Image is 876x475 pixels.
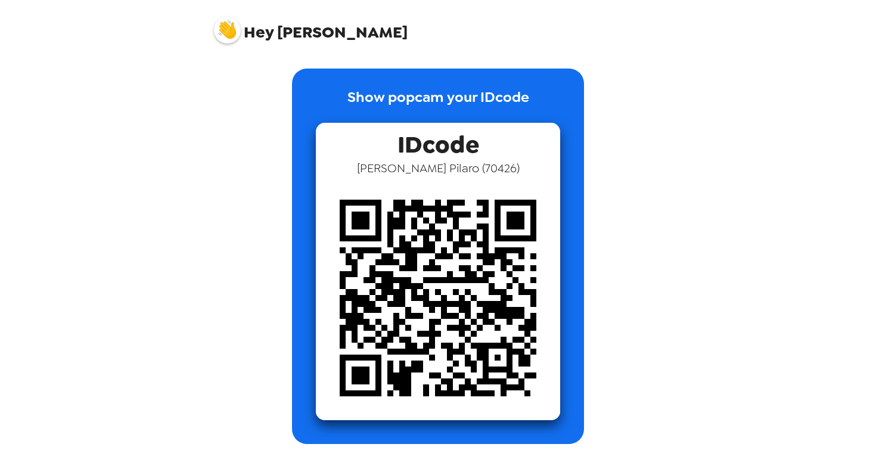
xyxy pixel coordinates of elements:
p: Show popcam your IDcode [347,86,529,123]
span: IDcode [397,123,479,160]
span: Hey [244,21,274,43]
span: [PERSON_NAME] Pilaro ( 70426 ) [357,160,520,176]
span: [PERSON_NAME] [214,11,408,41]
img: profile pic [214,17,241,44]
img: qr code [316,176,560,420]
